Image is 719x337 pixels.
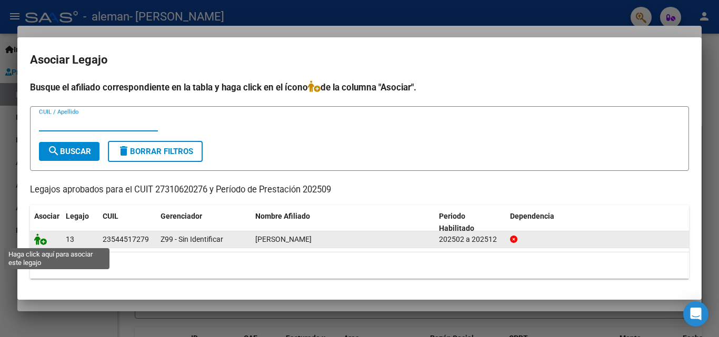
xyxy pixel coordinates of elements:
[30,252,689,279] div: 1 registros
[117,145,130,157] mat-icon: delete
[510,212,554,220] span: Dependencia
[435,205,506,240] datatable-header-cell: Periodo Habilitado
[103,233,149,246] div: 23544517279
[47,145,60,157] mat-icon: search
[62,205,98,240] datatable-header-cell: Legajo
[30,50,689,70] h2: Asociar Legajo
[108,141,203,162] button: Borrar Filtros
[34,212,59,220] span: Asociar
[30,205,62,240] datatable-header-cell: Asociar
[255,212,310,220] span: Nombre Afiliado
[156,205,251,240] datatable-header-cell: Gerenciador
[251,205,435,240] datatable-header-cell: Nombre Afiliado
[103,212,118,220] span: CUIL
[439,212,474,232] span: Periodo Habilitado
[30,80,689,94] h4: Busque el afiliado correspondiente en la tabla y haga click en el ícono de la columna "Asociar".
[255,235,312,243] span: JAUREGUI JUAN MANUEL
[117,147,193,156] span: Borrar Filtros
[47,147,91,156] span: Buscar
[66,212,89,220] span: Legajo
[439,233,502,246] div: 202502 a 202512
[39,142,99,161] button: Buscar
[30,183,689,197] p: Legajos aprobados para el CUIT 27310620276 y Período de Prestación 202509
[66,235,74,243] span: 13
[683,301,708,326] div: Open Intercom Messenger
[506,205,690,240] datatable-header-cell: Dependencia
[161,235,223,243] span: Z99 - Sin Identificar
[98,205,156,240] datatable-header-cell: CUIL
[161,212,202,220] span: Gerenciador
